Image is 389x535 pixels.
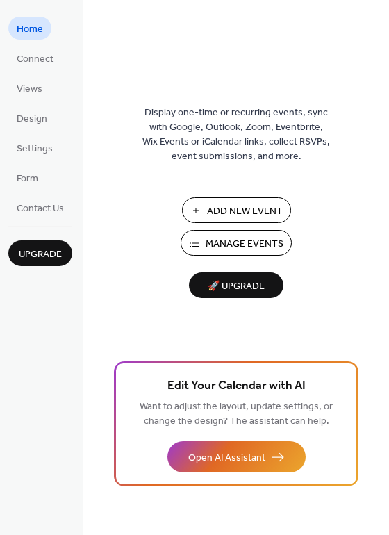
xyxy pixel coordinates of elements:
[8,47,62,69] a: Connect
[17,201,64,216] span: Contact Us
[17,52,53,67] span: Connect
[17,172,38,186] span: Form
[167,441,306,472] button: Open AI Assistant
[182,197,291,223] button: Add New Event
[8,166,47,189] a: Form
[17,112,47,126] span: Design
[207,204,283,219] span: Add New Event
[142,106,330,164] span: Display one-time or recurring events, sync with Google, Outlook, Zoom, Eventbrite, Wix Events or ...
[188,451,265,466] span: Open AI Assistant
[181,230,292,256] button: Manage Events
[8,196,72,219] a: Contact Us
[197,277,275,296] span: 🚀 Upgrade
[8,106,56,129] a: Design
[167,377,306,396] span: Edit Your Calendar with AI
[17,142,53,156] span: Settings
[140,397,333,431] span: Want to adjust the layout, update settings, or change the design? The assistant can help.
[17,22,43,37] span: Home
[17,82,42,97] span: Views
[8,17,51,40] a: Home
[8,240,72,266] button: Upgrade
[19,247,62,262] span: Upgrade
[189,272,283,298] button: 🚀 Upgrade
[8,76,51,99] a: Views
[206,237,283,252] span: Manage Events
[8,136,61,159] a: Settings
